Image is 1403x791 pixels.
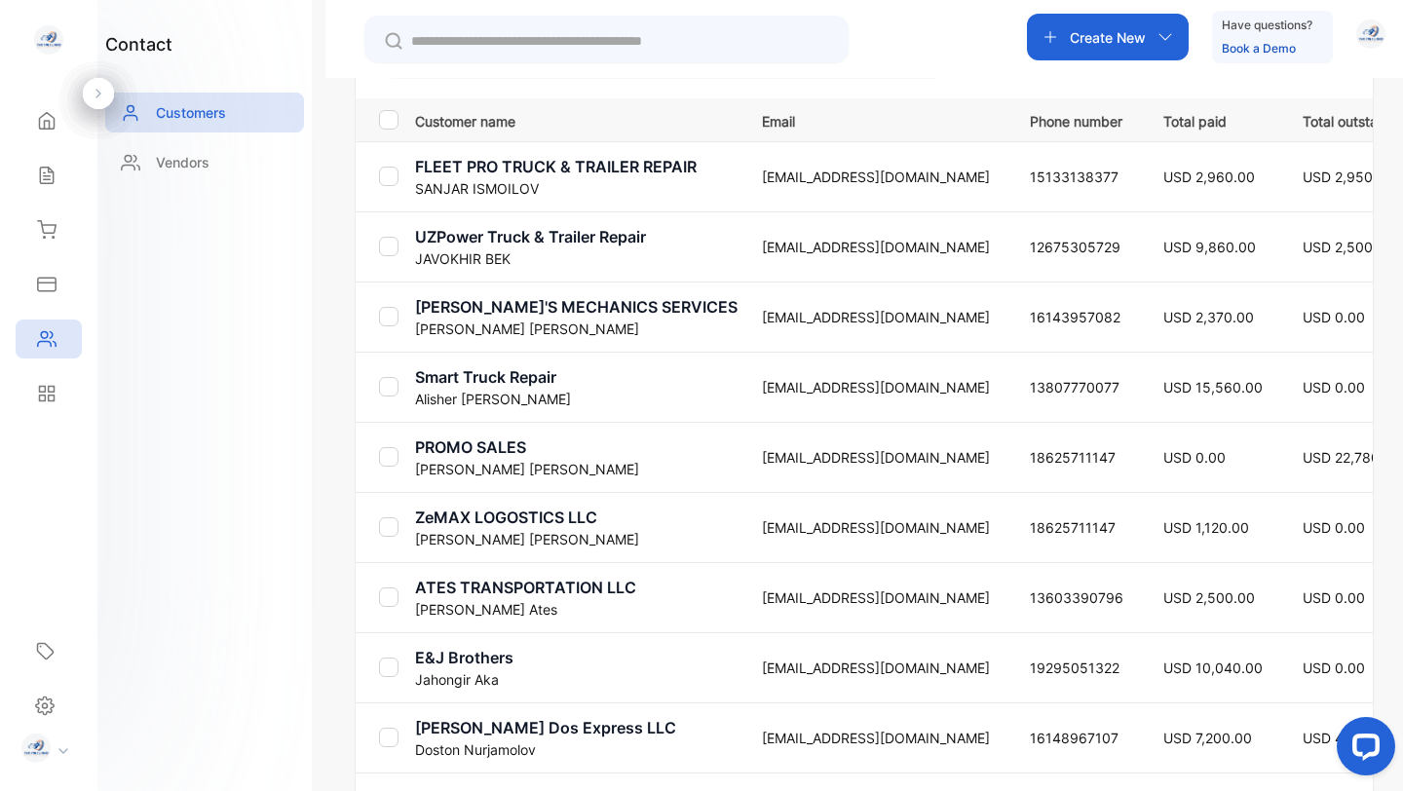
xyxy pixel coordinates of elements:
p: Total paid [1163,107,1263,132]
span: USD 0.00 [1303,379,1365,395]
a: Vendors [105,142,304,182]
span: USD 2,950.00 [1303,169,1394,185]
p: 19295051322 [1030,658,1123,678]
a: Book a Demo [1222,41,1296,56]
span: USD 15,560.00 [1163,379,1263,395]
p: Have questions? [1222,16,1312,35]
p: Alisher [PERSON_NAME] [415,389,738,409]
span: USD 10,040.00 [1163,659,1263,676]
span: USD 1,120.00 [1163,519,1249,536]
img: profile [21,734,51,763]
span: USD 7,200.00 [1163,730,1252,746]
p: ZeMAX LOGOSTICS LLC [415,506,738,529]
a: Customers [105,93,304,132]
p: [EMAIL_ADDRESS][DOMAIN_NAME] [762,728,990,748]
p: [EMAIL_ADDRESS][DOMAIN_NAME] [762,307,990,327]
p: [PERSON_NAME] Dos Express LLC [415,716,738,739]
p: Jahongir Aka [415,669,738,690]
span: USD 0.00 [1303,309,1365,325]
p: [EMAIL_ADDRESS][DOMAIN_NAME] [762,658,990,678]
p: 18625711147 [1030,517,1123,538]
p: [PERSON_NAME] [PERSON_NAME] [415,459,738,479]
p: Doston Nurjamolov [415,739,738,760]
p: E&J Brothers [415,646,738,669]
p: [EMAIL_ADDRESS][DOMAIN_NAME] [762,447,990,468]
span: USD 0.00 [1163,449,1226,466]
button: avatar [1356,14,1385,60]
p: ATES TRANSPORTATION LLC [415,576,738,599]
p: Customers [156,102,226,123]
p: [EMAIL_ADDRESS][DOMAIN_NAME] [762,237,990,257]
span: USD 2,500.00 [1163,589,1255,606]
span: USD 2,370.00 [1163,309,1254,325]
span: USD 0.00 [1303,519,1365,536]
p: 16143957082 [1030,307,1123,327]
p: 15133138377 [1030,167,1123,187]
p: Vendors [156,152,209,172]
span: USD 2,960.00 [1163,169,1255,185]
p: SANJAR ISMOILOV [415,178,738,199]
p: Email [762,107,990,132]
p: [PERSON_NAME] Ates [415,599,738,620]
span: USD 0.00 [1303,659,1365,676]
span: USD 9,860.00 [1163,239,1256,255]
p: [PERSON_NAME] [PERSON_NAME] [415,319,738,339]
p: 18625711147 [1030,447,1123,468]
p: 16148967107 [1030,728,1123,748]
p: 12675305729 [1030,237,1123,257]
p: [PERSON_NAME]'S MECHANICS SERVICES [415,295,738,319]
p: FLEET PRO TRUCK & TRAILER REPAIR [415,155,738,178]
p: [EMAIL_ADDRESS][DOMAIN_NAME] [762,587,990,608]
p: UZPower Truck & Trailer Repair [415,225,738,248]
span: USD 2,500.00 [1303,239,1394,255]
span: USD 22,780.00 [1303,449,1401,466]
img: avatar [1356,19,1385,49]
p: JAVOKHIR BEK [415,248,738,269]
p: 13603390796 [1030,587,1123,608]
p: [EMAIL_ADDRESS][DOMAIN_NAME] [762,377,990,397]
p: [EMAIL_ADDRESS][DOMAIN_NAME] [762,167,990,187]
img: logo [34,25,63,55]
p: [EMAIL_ADDRESS][DOMAIN_NAME] [762,517,990,538]
button: Create New [1027,14,1189,60]
p: Smart Truck Repair [415,365,738,389]
p: [PERSON_NAME] [PERSON_NAME] [415,529,738,549]
span: USD 0.00 [1303,589,1365,606]
p: 13807770077 [1030,377,1123,397]
p: Create New [1070,27,1146,48]
h1: contact [105,31,172,57]
p: PROMO SALES [415,435,738,459]
p: Customer name [415,107,738,132]
p: Phone number [1030,107,1123,132]
iframe: LiveChat chat widget [1321,709,1403,791]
